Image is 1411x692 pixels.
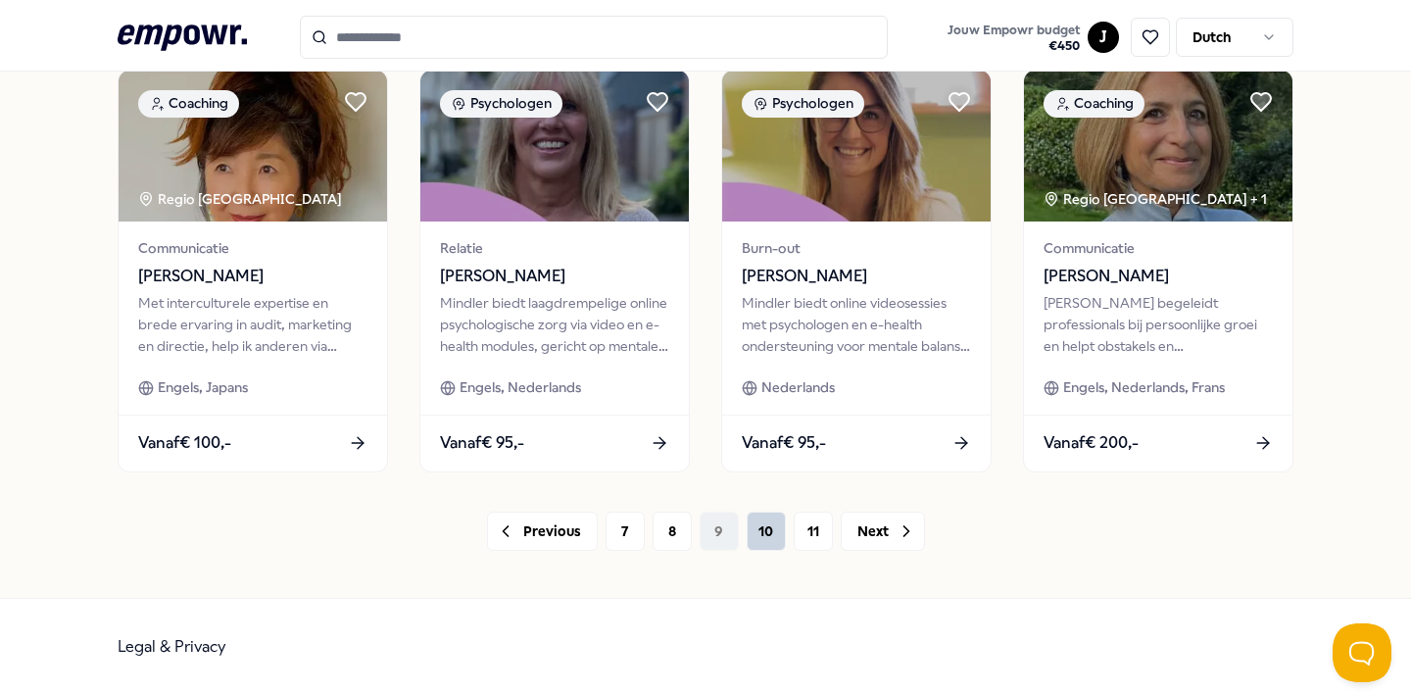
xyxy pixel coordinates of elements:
[119,71,387,222] img: package image
[440,430,524,456] span: Vanaf € 95,-
[1024,71,1292,222] img: package image
[742,90,864,118] div: Psychologen
[722,71,991,222] img: package image
[460,376,581,398] span: Engels, Nederlands
[440,90,562,118] div: Psychologen
[487,512,598,551] button: Previous
[440,237,669,259] span: Relatie
[118,70,388,472] a: package imageCoachingRegio [GEOGRAPHIC_DATA] Communicatie[PERSON_NAME]Met interculturele expertis...
[606,512,645,551] button: 7
[742,430,826,456] span: Vanaf € 95,-
[841,512,925,551] button: Next
[747,512,786,551] button: 10
[138,90,239,118] div: Coaching
[1333,623,1391,682] iframe: Help Scout Beacon - Open
[300,16,888,59] input: Search for products, categories or subcategories
[138,237,367,259] span: Communicatie
[440,292,669,358] div: Mindler biedt laagdrempelige online psychologische zorg via video en e-health modules, gericht op...
[158,376,248,398] span: Engels, Japans
[944,19,1084,58] button: Jouw Empowr budget€450
[1044,430,1139,456] span: Vanaf € 200,-
[138,430,231,456] span: Vanaf € 100,-
[420,71,689,222] img: package image
[1063,376,1225,398] span: Engels, Nederlands, Frans
[761,376,835,398] span: Nederlands
[1044,237,1273,259] span: Communicatie
[742,237,971,259] span: Burn-out
[1044,264,1273,289] span: [PERSON_NAME]
[1088,22,1119,53] button: J
[948,23,1080,38] span: Jouw Empowr budget
[742,264,971,289] span: [PERSON_NAME]
[440,264,669,289] span: [PERSON_NAME]
[1023,70,1293,472] a: package imageCoachingRegio [GEOGRAPHIC_DATA] + 1Communicatie[PERSON_NAME][PERSON_NAME] begeleidt ...
[940,17,1088,58] a: Jouw Empowr budget€450
[742,292,971,358] div: Mindler biedt online videosessies met psychologen en e-health ondersteuning voor mentale balans e...
[1044,188,1267,210] div: Regio [GEOGRAPHIC_DATA] + 1
[1044,90,1144,118] div: Coaching
[118,637,226,656] a: Legal & Privacy
[138,264,367,289] span: [PERSON_NAME]
[1044,292,1273,358] div: [PERSON_NAME] begeleidt professionals bij persoonlijke groei en helpt obstakels en gedragspatrone...
[138,292,367,358] div: Met interculturele expertise en brede ervaring in audit, marketing en directie, help ik anderen v...
[138,188,345,210] div: Regio [GEOGRAPHIC_DATA]
[721,70,992,472] a: package imagePsychologenBurn-out[PERSON_NAME]Mindler biedt online videosessies met psychologen en...
[653,512,692,551] button: 8
[948,38,1080,54] span: € 450
[419,70,690,472] a: package imagePsychologenRelatie[PERSON_NAME]Mindler biedt laagdrempelige online psychologische zo...
[794,512,833,551] button: 11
